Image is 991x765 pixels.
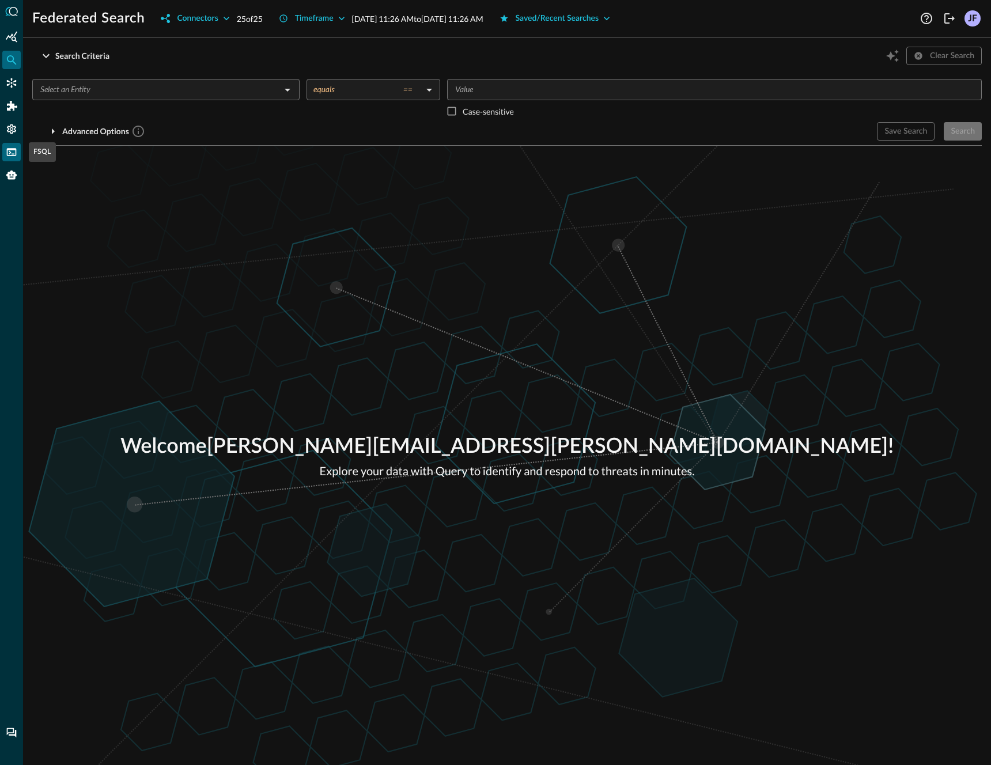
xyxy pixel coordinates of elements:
[313,84,335,94] span: equals
[295,12,334,26] div: Timeframe
[2,166,21,184] div: Query Agent
[120,431,894,463] p: Welcome [PERSON_NAME][EMAIL_ADDRESS][PERSON_NAME][DOMAIN_NAME] !
[2,28,21,46] div: Summary Insights
[2,724,21,742] div: Chat
[177,12,218,26] div: Connectors
[2,51,21,69] div: Federated Search
[32,122,152,141] button: Advanced Options
[313,84,422,94] div: equals
[272,9,352,28] button: Timeframe
[2,74,21,92] div: Connectors
[2,120,21,138] div: Settings
[463,105,514,118] p: Case-sensitive
[36,82,277,97] input: Select an Entity
[32,47,116,65] button: Search Criteria
[32,9,145,28] h1: Federated Search
[3,97,21,115] div: Addons
[279,82,296,98] button: Open
[964,10,981,26] div: JF
[2,143,21,161] div: FSQL
[352,13,483,25] p: [DATE] 11:26 AM to [DATE] 11:26 AM
[154,9,236,28] button: Connectors
[403,84,413,94] span: ==
[29,142,56,162] div: FSQL
[62,124,145,139] div: Advanced Options
[237,13,263,25] p: 25 of 25
[516,12,599,26] div: Saved/Recent Searches
[120,463,894,480] p: Explore your data with Query to identify and respond to threats in minutes.
[940,9,959,28] button: Logout
[493,9,618,28] button: Saved/Recent Searches
[55,49,109,63] div: Search Criteria
[917,9,936,28] button: Help
[451,82,977,97] input: Value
